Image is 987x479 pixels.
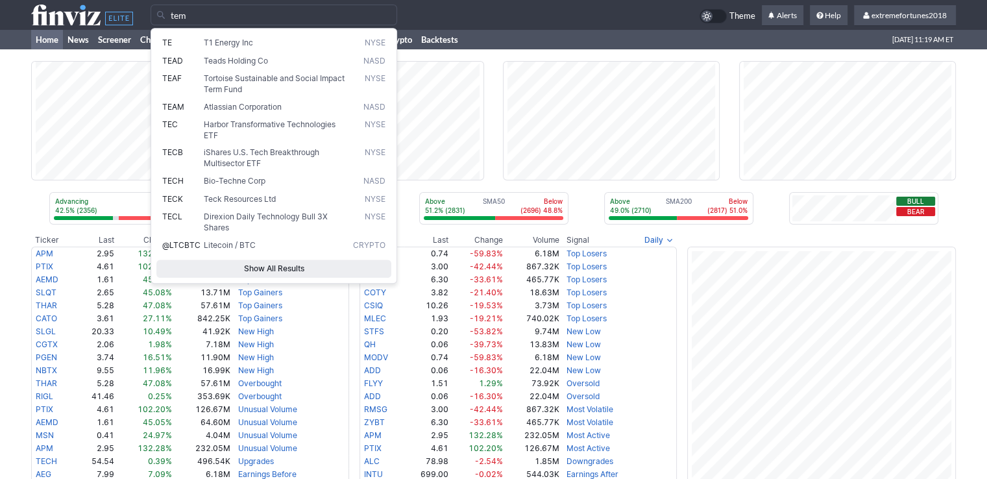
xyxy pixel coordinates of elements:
[470,262,503,271] span: -42.44%
[76,247,115,260] td: 2.95
[162,240,201,250] span: @LTCBTC
[504,390,559,403] td: 22.04M
[173,416,231,429] td: 64.60M
[707,197,748,206] p: Below
[173,299,231,312] td: 57.61M
[504,442,559,455] td: 126.67M
[93,30,136,49] a: Screener
[143,365,172,375] span: 11.96%
[610,206,652,215] p: 49.0% (2710)
[365,147,385,169] span: NYSE
[567,262,607,271] a: Top Losers
[143,430,172,440] span: 24.97%
[504,312,559,325] td: 740.02K
[896,207,935,216] button: Bear
[238,417,297,427] a: Unusual Volume
[238,301,282,310] a: Top Gainers
[36,288,56,297] a: SLQT
[404,377,449,390] td: 1.51
[76,377,115,390] td: 5.28
[365,73,385,95] span: NYSE
[36,391,53,401] a: RIGL
[76,455,115,468] td: 54.54
[469,430,503,440] span: 132.28%
[404,247,449,260] td: 0.74
[567,339,601,349] a: New Low
[162,212,182,221] span: TECL
[567,249,607,258] a: Top Losers
[143,301,172,310] span: 47.08%
[173,377,231,390] td: 57.61M
[364,378,383,388] a: FLYY
[504,338,559,351] td: 13.83M
[364,417,385,427] a: ZYBT
[567,430,610,440] a: Most Active
[115,234,173,247] th: Change
[567,469,618,479] a: Earnings After
[609,197,749,216] div: SMA200
[162,119,178,129] span: TEC
[504,377,559,390] td: 73.92K
[404,364,449,377] td: 0.06
[567,404,613,414] a: Most Volatile
[162,38,172,47] span: TE
[76,260,115,273] td: 4.61
[76,442,115,455] td: 2.95
[404,351,449,364] td: 0.74
[36,352,57,362] a: PGEN
[162,73,182,83] span: TEAF
[36,404,53,414] a: PTIX
[470,301,503,310] span: -19.53%
[470,352,503,362] span: -59.83%
[204,73,345,94] span: Tortoise Sustainable and Social Impact Term Fund
[567,275,607,284] a: Top Losers
[138,249,172,258] span: 132.28%
[504,364,559,377] td: 22.04M
[567,301,607,310] a: Top Losers
[36,301,57,310] a: THAR
[470,313,503,323] span: -19.21%
[425,197,465,206] p: Above
[204,38,253,47] span: T1 Energy Inc
[238,430,297,440] a: Unusual Volume
[610,197,652,206] p: Above
[404,416,449,429] td: 6.30
[36,326,56,336] a: SLGL
[707,206,748,215] p: (2817) 51.0%
[204,147,319,168] span: iShares U.S. Tech Breakthrough Multisector ETF
[504,403,559,416] td: 867.32K
[404,442,449,455] td: 4.61
[475,469,503,479] span: -0.02%
[76,364,115,377] td: 9.55
[520,206,563,215] p: (2696) 48.8%
[644,234,663,247] span: Daily
[173,338,231,351] td: 7.18M
[470,365,503,375] span: -16.30%
[173,325,231,338] td: 41.92K
[162,147,183,157] span: TECB
[173,351,231,364] td: 11.90M
[63,30,93,49] a: News
[36,430,54,440] a: MSN
[36,275,58,284] a: AEMD
[55,206,97,215] p: 42.5% (2356)
[238,456,274,466] a: Upgrades
[364,391,381,401] a: ADD
[504,429,559,442] td: 232.05M
[364,469,383,479] a: INTU
[504,260,559,273] td: 867.32K
[76,390,115,403] td: 41.46
[76,234,115,247] th: Last
[404,260,449,273] td: 3.00
[36,456,57,466] a: TECH
[479,378,503,388] span: 1.29%
[36,249,53,258] a: APM
[156,260,391,278] a: Show All Results
[404,429,449,442] td: 2.95
[700,9,755,23] a: Theme
[365,212,385,233] span: NYSE
[353,240,385,251] span: Crypto
[364,313,386,323] a: MLEC
[238,352,274,362] a: New High
[204,194,276,204] span: Teck Resources Ltd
